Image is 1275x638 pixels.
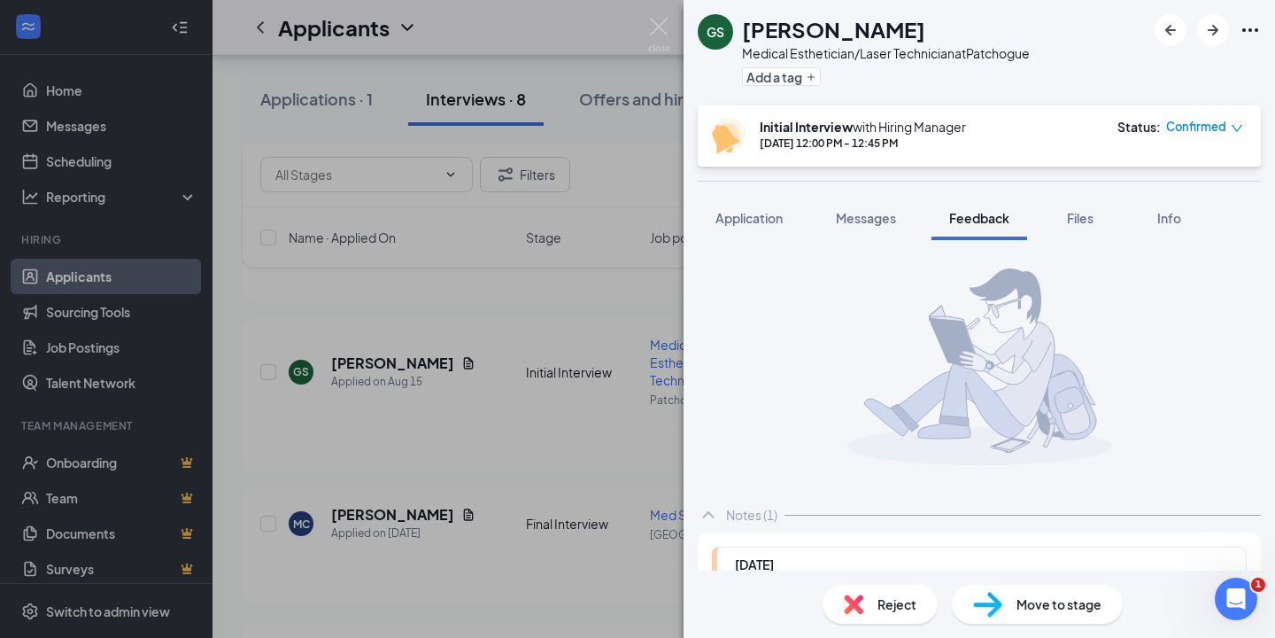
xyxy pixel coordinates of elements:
[742,14,925,44] h1: [PERSON_NAME]
[742,44,1030,62] div: Medical Esthetician/Laser Technician at Patchogue
[760,136,966,151] div: [DATE] 12:00 PM - 12:45 PM
[949,210,1009,226] span: Feedback
[735,556,774,572] span: [DATE]
[1202,19,1224,41] svg: ArrowRight
[760,118,966,136] div: with Hiring Manager
[1016,595,1101,614] span: Move to stage
[836,210,896,226] span: Messages
[1231,122,1243,135] span: down
[715,210,783,226] span: Application
[707,23,724,41] div: GS
[847,268,1112,465] img: takingNoteManImg
[1240,19,1261,41] svg: Ellipses
[1251,578,1265,592] span: 1
[806,72,816,82] svg: Plus
[1160,19,1181,41] svg: ArrowLeftNew
[698,504,719,525] svg: ChevronUp
[1197,14,1229,46] button: ArrowRight
[1117,118,1161,136] div: Status :
[877,595,916,614] span: Reject
[1155,14,1186,46] button: ArrowLeftNew
[1157,210,1181,226] span: Info
[760,119,853,135] b: Initial Interview
[1166,118,1226,136] span: Confirmed
[1215,578,1257,620] iframe: Intercom live chat
[742,67,821,86] button: PlusAdd a tag
[726,506,777,524] div: Notes (1)
[1067,210,1093,226] span: Files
